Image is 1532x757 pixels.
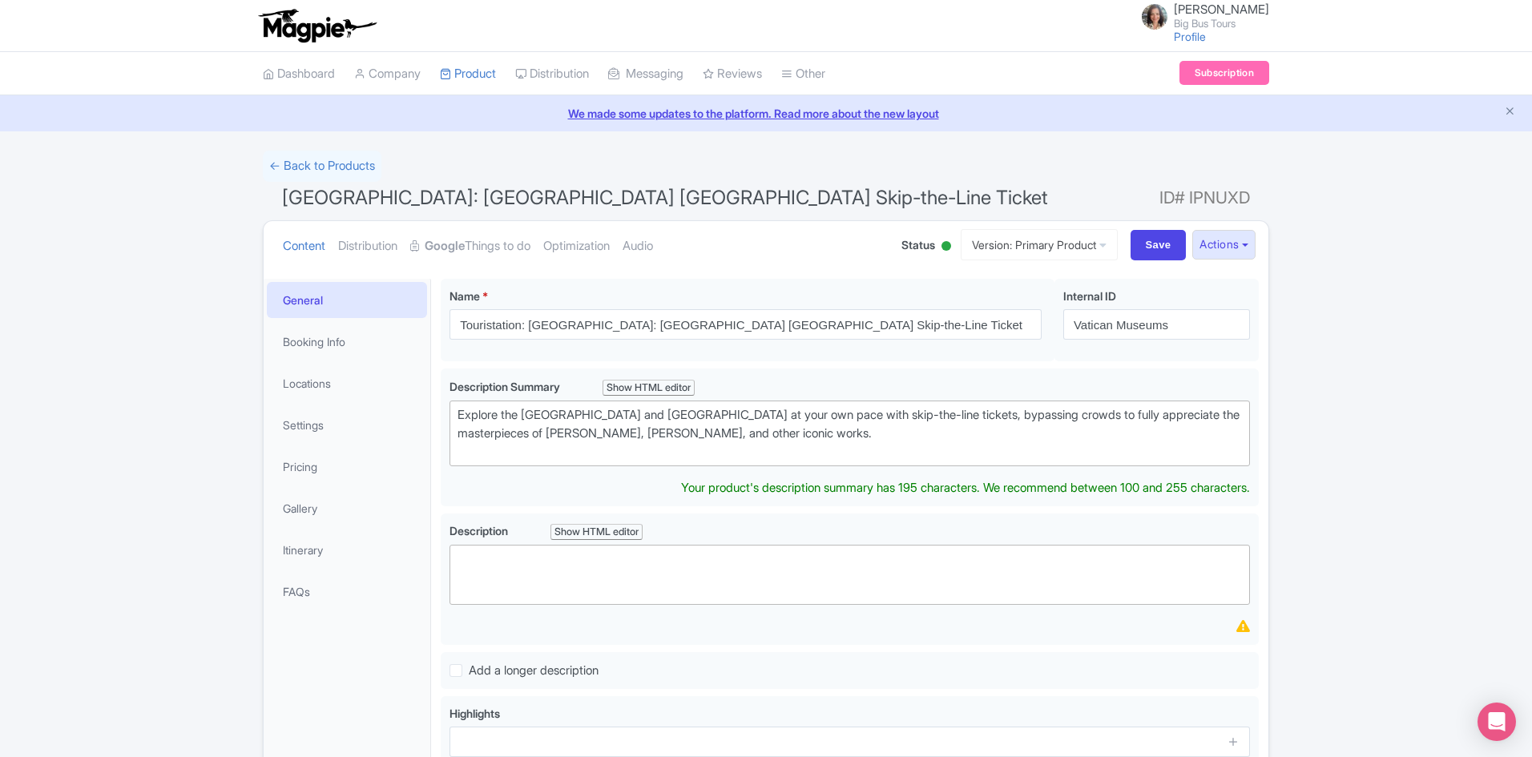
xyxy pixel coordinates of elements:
span: Status [901,236,935,253]
a: Booking Info [267,324,427,360]
a: [PERSON_NAME] Big Bus Tours [1132,3,1269,29]
div: Your product's description summary has 195 characters. We recommend between 100 and 255 characters. [681,479,1250,497]
a: Company [354,52,421,96]
a: Reviews [703,52,762,96]
a: We made some updates to the platform. Read more about the new layout [10,105,1522,122]
a: Dashboard [263,52,335,96]
span: Description [450,524,510,538]
a: Content [283,221,325,272]
span: ID# IPNUXD [1159,182,1250,214]
button: Actions [1192,230,1256,260]
span: [GEOGRAPHIC_DATA]: [GEOGRAPHIC_DATA] [GEOGRAPHIC_DATA] Skip-the-Line Ticket [282,186,1048,209]
a: Locations [267,365,427,401]
button: Close announcement [1504,103,1516,122]
input: Save [1131,230,1187,260]
div: Explore the [GEOGRAPHIC_DATA] and [GEOGRAPHIC_DATA] at your own pace with skip-the-line tickets, ... [458,406,1242,461]
a: Product [440,52,496,96]
a: FAQs [267,574,427,610]
a: Optimization [543,221,610,272]
span: Name [450,289,480,303]
a: General [267,282,427,318]
a: Distribution [338,221,397,272]
strong: Google [425,237,465,256]
a: Settings [267,407,427,443]
span: Description Summary [450,380,562,393]
a: Pricing [267,449,427,485]
a: Subscription [1179,61,1269,85]
small: Big Bus Tours [1174,18,1269,29]
a: Version: Primary Product [961,229,1118,260]
a: Gallery [267,490,427,526]
img: jfp7o2nd6rbrsspqilhl.jpg [1142,4,1167,30]
a: Distribution [515,52,589,96]
a: Itinerary [267,532,427,568]
a: Profile [1174,30,1206,43]
div: Show HTML editor [550,524,643,541]
span: Internal ID [1063,289,1116,303]
div: Open Intercom Messenger [1478,703,1516,741]
span: Add a longer description [469,662,599,678]
img: logo-ab69f6fb50320c5b225c76a69d11143b.png [255,8,379,43]
a: Messaging [608,52,683,96]
span: [PERSON_NAME] [1174,2,1269,17]
a: Audio [623,221,653,272]
a: Other [781,52,825,96]
div: Show HTML editor [603,380,695,397]
a: ← Back to Products [263,151,381,182]
div: Active [938,235,954,260]
a: GoogleThings to do [410,221,530,272]
span: Highlights [450,707,500,720]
